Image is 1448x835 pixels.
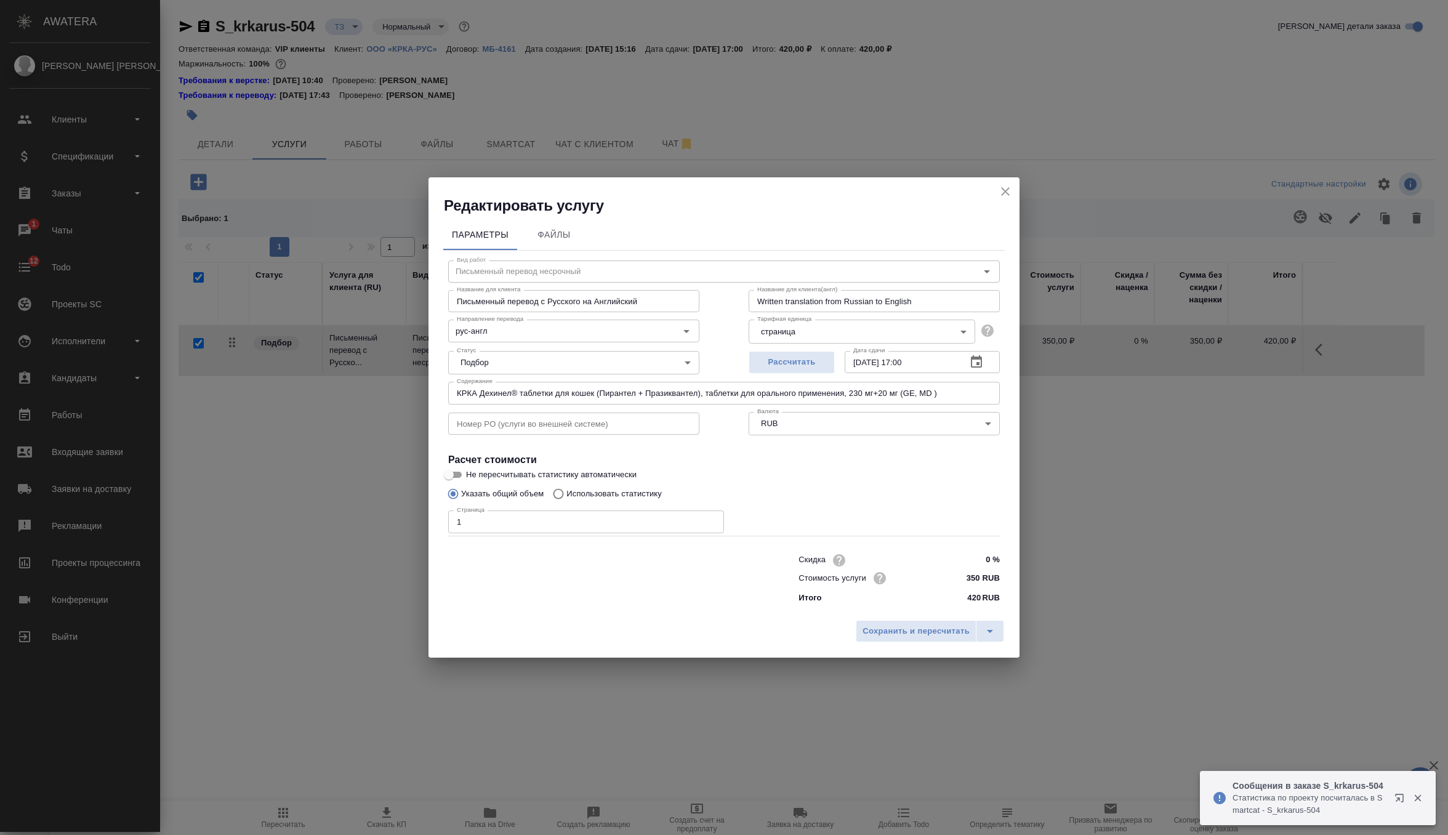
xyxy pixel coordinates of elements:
[856,620,976,642] button: Сохранить и пересчитать
[525,227,584,243] span: Файлы
[749,320,975,343] div: страница
[566,488,662,500] p: Использовать статистику
[1233,792,1386,817] p: Cтатистика по проекту посчиталась в Smartcat - S_krkarus-504
[448,351,699,374] div: Подбор
[1387,786,1417,815] button: Открыть в новой вкладке
[457,357,493,368] button: Подбор
[954,551,1000,569] input: ✎ Введи что-нибудь
[856,620,1004,642] div: split button
[1405,793,1430,804] button: Закрыть
[749,351,835,374] button: Рассчитать
[451,227,510,243] span: Параметры
[444,196,1020,216] h2: Редактировать услугу
[461,488,544,500] p: Указать общий объем
[757,326,799,337] button: страница
[954,569,1000,587] input: ✎ Введи что-нибудь
[798,592,821,604] p: Итого
[749,412,1000,435] div: RUB
[863,624,970,639] span: Сохранить и пересчитать
[982,592,1000,604] p: RUB
[466,469,637,481] span: Не пересчитывать статистику автоматически
[678,323,695,340] button: Open
[755,355,828,369] span: Рассчитать
[1233,780,1386,792] p: Сообщения в заказе S_krkarus-504
[757,418,781,429] button: RUB
[798,572,866,584] p: Стоимость услуги
[967,592,981,604] p: 420
[798,554,826,566] p: Скидка
[448,453,1000,467] h4: Расчет стоимости
[996,182,1015,201] button: close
